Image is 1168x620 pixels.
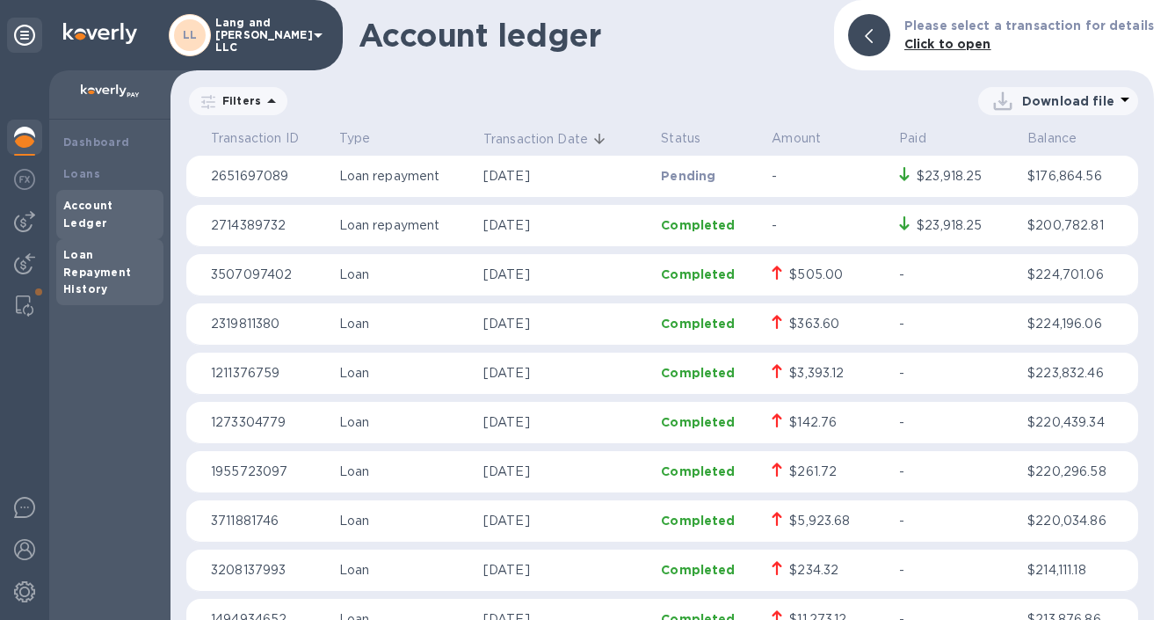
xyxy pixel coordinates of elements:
div: $142.76 [789,413,837,432]
p: [DATE] [483,315,647,333]
p: - [772,167,885,186]
p: 1273304779 [211,413,324,432]
p: Completed [661,266,758,283]
p: Transaction Date [483,130,588,149]
b: Click to open [904,37,991,51]
p: 3507097402 [211,266,324,284]
p: - [899,463,1013,481]
p: [DATE] [483,512,647,530]
p: Loan repayment [339,216,469,235]
p: [DATE] [483,561,647,580]
p: Loan [339,561,469,580]
p: - [899,364,1013,383]
div: $3,393.12 [789,364,844,383]
img: Logo [63,23,137,44]
p: Loan [339,266,469,284]
p: $220,034.86 [1027,512,1131,530]
p: 2651697089 [211,167,324,186]
div: $505.00 [789,266,843,284]
p: 2714389732 [211,216,324,235]
p: $223,832.46 [1027,364,1131,383]
p: $214,111.18 [1027,561,1131,580]
p: Completed [661,413,758,431]
div: $23,918.25 [917,216,982,235]
p: 1211376759 [211,364,324,383]
b: Loan Repayment History [63,248,132,296]
p: Loan [339,315,469,333]
p: Loan [339,364,469,383]
p: [DATE] [483,167,647,186]
p: 2319811380 [211,315,324,333]
p: - [899,413,1013,432]
p: $220,439.34 [1027,413,1131,432]
p: Loan [339,463,469,481]
p: Status [661,129,758,148]
p: Filters [215,93,261,108]
p: Completed [661,364,758,382]
p: Paid [899,129,1013,148]
p: Pending [661,167,758,185]
b: Please select a transaction for details [904,18,1154,33]
p: [DATE] [483,216,647,235]
p: Type [339,129,469,148]
div: $261.72 [789,463,837,481]
p: Lang and [PERSON_NAME] LLC [215,17,303,54]
p: Loan [339,512,469,530]
p: Completed [661,216,758,234]
p: 3711881746 [211,512,324,530]
div: $23,918.25 [917,167,982,186]
b: Dashboard [63,135,130,149]
b: LL [183,28,198,41]
div: Unpin categories [7,18,42,53]
p: Completed [661,512,758,529]
p: - [772,216,885,235]
p: $220,296.58 [1027,463,1131,481]
p: 1955723097 [211,463,324,481]
p: - [899,561,1013,580]
b: Account Ledger [63,199,113,230]
p: Loan [339,413,469,432]
p: $224,701.06 [1027,266,1131,284]
p: Completed [661,315,758,332]
p: Completed [661,463,758,480]
b: Loans [63,167,100,180]
p: [DATE] [483,463,647,481]
p: Transaction ID [211,129,324,148]
p: - [899,315,1013,333]
span: Transaction Date [483,130,611,149]
div: $234.32 [789,561,838,580]
p: Amount [772,129,885,148]
p: $224,196.06 [1027,315,1131,333]
img: Foreign exchange [14,169,35,190]
p: Balance [1027,129,1131,148]
div: $5,923.68 [789,512,850,530]
p: - [899,512,1013,530]
p: Completed [661,561,758,579]
p: Download file [1022,92,1114,110]
h1: Account ledger [359,17,820,54]
p: 3208137993 [211,561,324,580]
p: $200,782.81 [1027,216,1131,235]
p: [DATE] [483,266,647,284]
p: - [899,266,1013,284]
div: $363.60 [789,315,839,333]
p: Loan repayment [339,167,469,186]
p: $176,864.56 [1027,167,1131,186]
p: [DATE] [483,364,647,383]
p: [DATE] [483,413,647,432]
